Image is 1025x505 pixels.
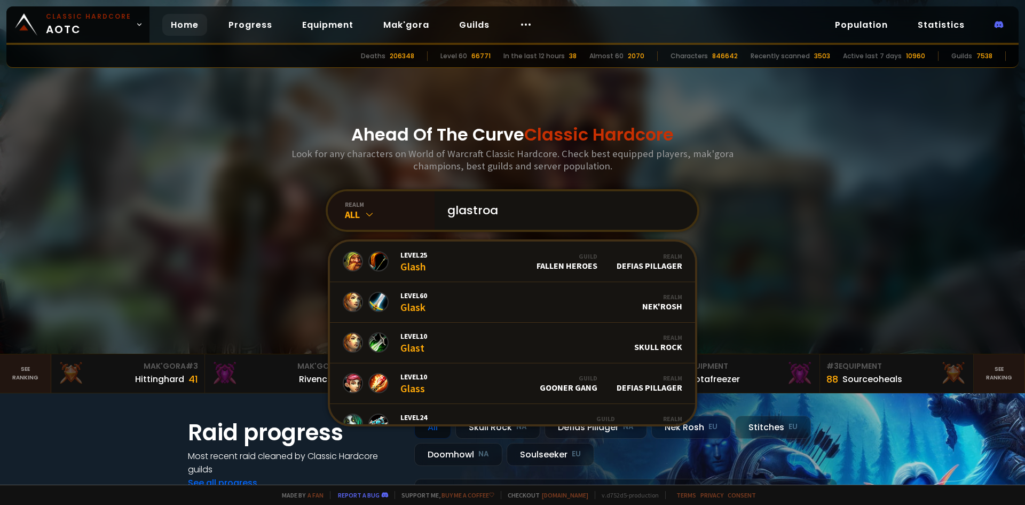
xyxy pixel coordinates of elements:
[361,51,385,61] div: Deaths
[974,354,1025,393] a: Seeranking
[205,354,359,393] a: Mak'Gora#2Rivench100
[617,374,682,382] div: Realm
[524,122,674,146] span: Classic Hardcore
[673,361,813,372] div: Equipment
[162,14,207,36] a: Home
[400,372,427,395] div: Glass
[595,491,659,499] span: v. d752d5 - production
[400,250,427,260] span: Level 25
[46,12,131,37] span: AOTC
[976,51,992,61] div: 7538
[735,416,811,439] div: Stitches
[826,372,838,386] div: 88
[330,404,695,445] a: Level24GlascGuildHouse of the UndyingRealmSkull Rock
[542,491,588,499] a: [DOMAIN_NAME]
[642,293,682,301] div: Realm
[375,14,438,36] a: Mak'gora
[400,291,427,314] div: Glask
[220,14,281,36] a: Progress
[307,491,324,499] a: a fan
[414,416,451,439] div: All
[441,191,684,230] input: Search a character...
[634,333,682,352] div: Skull Rock
[188,477,257,489] a: See all progress
[440,51,467,61] div: Level 60
[330,363,695,404] a: Level10GlassGuildGOONER GANGRealmDefias Pillager
[455,416,540,439] div: Skull Rock
[400,372,427,382] span: Level 10
[826,361,839,371] span: # 3
[617,374,682,393] div: Defias Pillager
[451,14,498,36] a: Guilds
[521,415,615,423] div: Guild
[330,282,695,323] a: Level60GlaskRealmNek'Rosh
[671,51,708,61] div: Characters
[338,491,380,499] a: Report a bug
[211,361,352,372] div: Mak'Gora
[909,14,973,36] a: Statistics
[400,291,427,300] span: Level 60
[287,147,738,172] h3: Look for any characters on World of Warcraft Classic Hardcore. Check best equipped players, mak'g...
[503,51,565,61] div: In the last 12 hours
[414,443,502,466] div: Doomhowl
[906,51,925,61] div: 10960
[540,374,597,382] div: Guild
[400,250,427,273] div: Glash
[51,354,205,393] a: Mak'Gora#3Hittinghard41
[700,491,723,499] a: Privacy
[521,415,615,433] div: House of the Undying
[617,252,682,260] div: Realm
[395,491,494,499] span: Support me,
[728,491,756,499] a: Consent
[751,51,810,61] div: Recently scanned
[814,51,830,61] div: 3503
[516,422,527,432] small: NA
[651,416,731,439] div: Nek'Rosh
[400,331,427,341] span: Level 10
[345,200,435,208] div: realm
[390,51,414,61] div: 206348
[501,491,588,499] span: Checkout
[789,422,798,432] small: EU
[537,252,597,260] div: Guild
[58,361,198,372] div: Mak'Gora
[188,449,401,476] h4: Most recent raid cleaned by Classic Hardcore guilds
[478,449,489,460] small: NA
[400,413,427,422] span: Level 24
[712,51,738,61] div: 846642
[471,51,491,61] div: 66771
[6,6,149,43] a: Classic HardcoreAOTC
[642,293,682,312] div: Nek'Rosh
[545,416,647,439] div: Defias Pillager
[299,372,333,386] div: Rivench
[441,491,494,499] a: Buy me a coffee
[400,413,427,436] div: Glasc
[400,331,427,354] div: Glast
[569,51,577,61] div: 38
[826,14,896,36] a: Population
[676,491,696,499] a: Terms
[666,354,820,393] a: #2Equipment88Notafreezer
[634,333,682,341] div: Realm
[628,51,644,61] div: 2070
[689,372,740,386] div: Notafreezer
[46,12,131,21] small: Classic Hardcore
[537,252,597,271] div: Fallen Heroes
[507,443,594,466] div: Soulseeker
[188,372,198,386] div: 41
[275,491,324,499] span: Made by
[188,416,401,449] h1: Raid progress
[351,122,674,147] h1: Ahead Of The Curve
[135,372,184,386] div: Hittinghard
[572,449,581,460] small: EU
[634,415,682,423] div: Realm
[617,252,682,271] div: Defias Pillager
[820,354,974,393] a: #3Equipment88Sourceoheals
[842,372,902,386] div: Sourceoheals
[826,361,967,372] div: Equipment
[951,51,972,61] div: Guilds
[294,14,362,36] a: Equipment
[330,323,695,363] a: Level10GlastRealmSkull Rock
[708,422,717,432] small: EU
[634,415,682,433] div: Skull Rock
